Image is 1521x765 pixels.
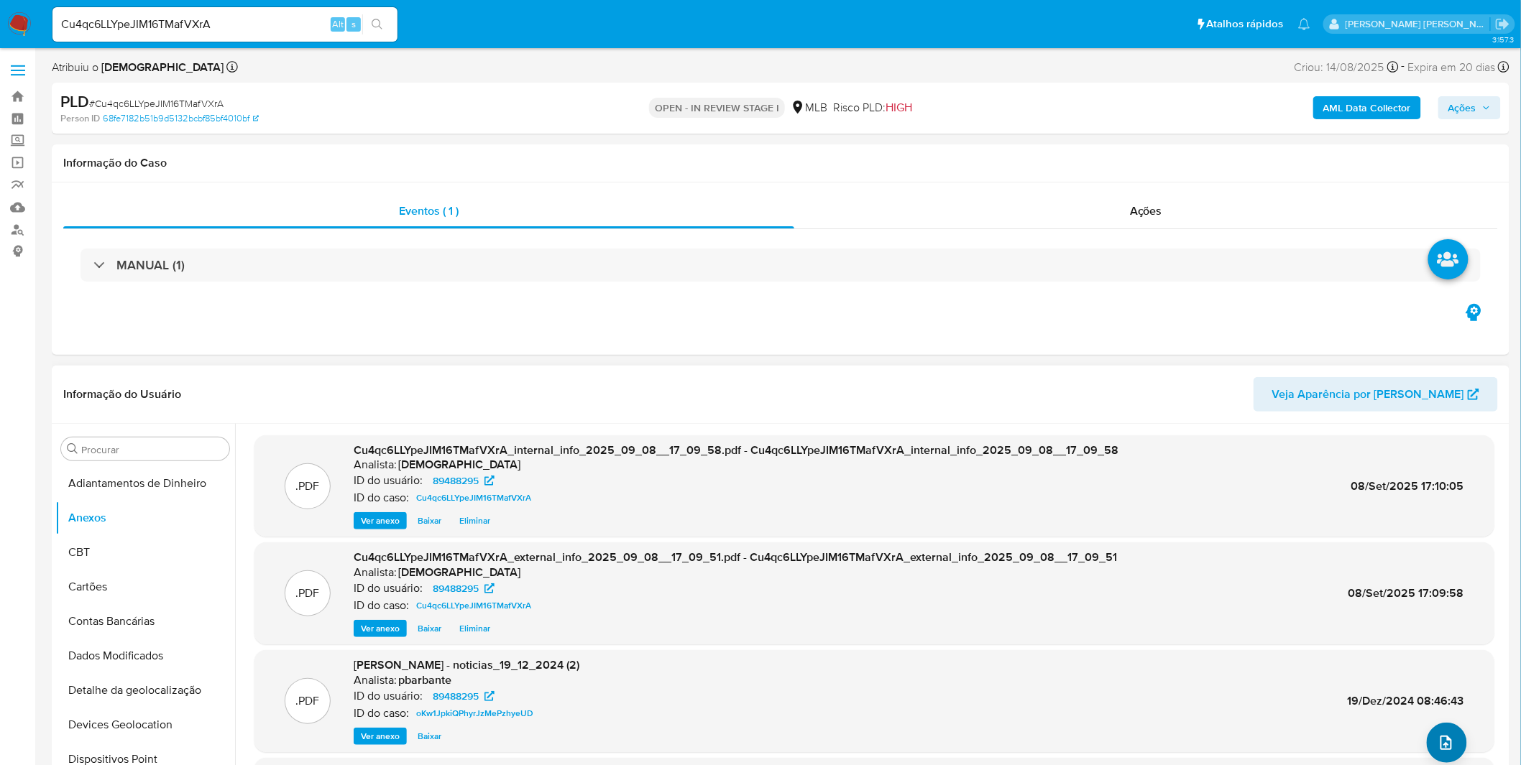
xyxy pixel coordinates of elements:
span: Eliminar [459,621,490,636]
a: Sair [1495,17,1510,32]
p: ID do caso: [354,598,409,613]
a: oKw1JpkiQPhyrJzMePzhyeUD [410,705,539,722]
button: CBT [55,535,235,570]
h1: Informação do Usuário [63,387,181,402]
button: Veja Aparência por [PERSON_NAME] [1254,377,1498,412]
p: Analista: [354,673,397,687]
button: Detalhe da geolocalização [55,673,235,708]
a: 89488295 [424,687,503,705]
button: Devices Geolocation [55,708,235,742]
h6: [DEMOGRAPHIC_DATA] [398,458,520,472]
span: Ver anexo [361,514,400,528]
span: 08/Set/2025 17:09:58 [1348,585,1464,601]
h6: pbarbante [398,673,451,687]
a: 68fe7182b51b9d5132bcbf85bf4010bf [103,112,259,125]
button: Eliminar [452,620,497,637]
button: Eliminar [452,512,497,529]
button: Baixar [410,512,449,529]
p: ID do caso: [354,706,409,720]
span: Atalhos rápidos [1207,17,1284,32]
span: Baixar [418,514,441,528]
span: s [351,17,356,31]
p: ID do usuário: [354,473,423,488]
span: 89488295 [433,580,479,597]
button: upload-file [1427,723,1467,763]
span: 89488295 [433,687,479,705]
span: Ver anexo [361,621,400,636]
span: Eventos ( 1 ) [399,203,459,219]
span: HIGH [886,99,912,116]
p: OPEN - IN REVIEW STAGE I [649,98,785,118]
button: Ver anexo [354,728,407,745]
span: 08/Set/2025 17:10:05 [1351,478,1464,494]
span: # Cu4qc6LLYpeJIM16TMafVXrA [89,96,224,111]
p: igor.silva@mercadolivre.com [1346,17,1491,31]
span: [PERSON_NAME] - noticias_19_12_2024 (2) [354,657,579,673]
p: ID do usuário: [354,581,423,595]
a: Cu4qc6LLYpeJIM16TMafVXrA [410,597,537,614]
span: Ações [1130,203,1162,219]
span: Veja Aparência por [PERSON_NAME] [1272,377,1464,412]
p: .PDF [296,478,320,494]
span: Alt [332,17,344,31]
span: Baixar [418,729,441,743]
div: MANUAL (1) [81,249,1481,282]
b: AML Data Collector [1323,96,1411,119]
button: Ver anexo [354,512,407,529]
button: search-icon [362,14,392,34]
button: Contas Bancárias [55,604,235,639]
span: - [1402,57,1405,77]
span: Expira em 20 dias [1408,60,1496,75]
span: Risco PLD: [833,100,912,116]
button: AML Data Collector [1313,96,1421,119]
span: oKw1JpkiQPhyrJzMePzhyeUD [416,705,533,722]
button: Procurar [67,443,78,455]
b: PLD [60,90,89,113]
div: MLB [791,100,827,116]
span: Cu4qc6LLYpeJIM16TMafVXrA [416,597,531,614]
p: Analista: [354,458,397,472]
a: Notificações [1298,18,1310,30]
span: Cu4qc6LLYpeJIM16TMafVXrA_internal_info_2025_09_08__17_09_58.pdf - Cu4qc6LLYpeJIM16TMafVXrA_intern... [354,442,1118,458]
button: Baixar [410,620,449,637]
p: .PDF [296,585,320,601]
span: Eliminar [459,514,490,528]
button: Anexos [55,501,235,535]
span: Baixar [418,621,441,636]
button: Ações [1438,96,1501,119]
a: 89488295 [424,472,503,489]
h1: Informação do Caso [63,156,1498,170]
input: Pesquise usuários ou casos... [52,15,398,34]
input: Procurar [81,443,224,456]
div: Criou: 14/08/2025 [1295,57,1399,77]
span: 19/Dez/2024 08:46:43 [1348,692,1464,709]
a: Cu4qc6LLYpeJIM16TMafVXrA [410,489,537,506]
p: Analista: [354,565,397,580]
button: Cartões [55,570,235,604]
span: Atribuiu o [52,60,224,75]
a: 89488295 [424,580,503,597]
span: Ver anexo [361,729,400,743]
p: ID do usuário: [354,689,423,703]
p: .PDF [296,693,320,709]
span: Cu4qc6LLYpeJIM16TMafVXrA_external_info_2025_09_08__17_09_51.pdf - Cu4qc6LLYpeJIM16TMafVXrA_extern... [354,549,1117,565]
h3: MANUAL (1) [116,257,185,273]
button: Ver anexo [354,620,407,637]
span: Cu4qc6LLYpeJIM16TMafVXrA [416,489,531,506]
h6: [DEMOGRAPHIC_DATA] [398,565,520,580]
button: Baixar [410,728,449,745]
b: Person ID [60,112,100,125]
span: 89488295 [433,472,479,489]
b: [DEMOGRAPHIC_DATA] [98,59,224,75]
button: Dados Modificados [55,639,235,673]
p: ID do caso: [354,491,409,505]
span: Ações [1448,96,1476,119]
button: Adiantamentos de Dinheiro [55,466,235,501]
